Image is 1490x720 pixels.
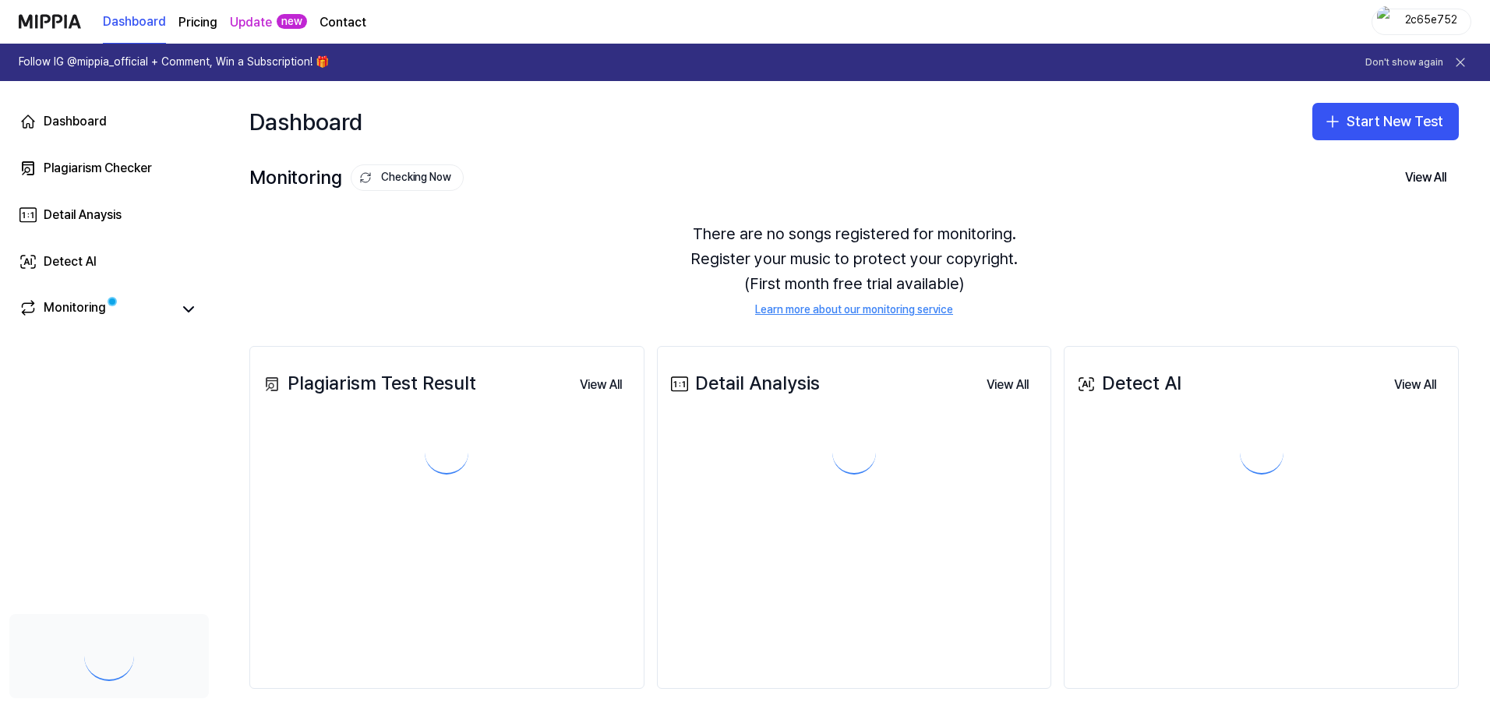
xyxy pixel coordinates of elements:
button: View All [1393,162,1459,193]
button: Checking Now [351,164,464,191]
div: new [277,14,307,30]
button: View All [974,369,1041,401]
button: profile2c65e752 [1372,9,1471,35]
button: View All [567,369,634,401]
a: View All [567,368,634,401]
div: Detail Anaysis [44,206,122,224]
button: Don't show again [1365,56,1443,69]
div: Dashboard [249,97,362,146]
div: Detail Analysis [667,369,820,398]
div: 2c65e752 [1400,12,1461,30]
div: Plagiarism Test Result [260,369,476,398]
div: There are no songs registered for monitoring. Register your music to protect your copyright. (Fir... [249,203,1459,337]
button: View All [1382,369,1449,401]
a: Dashboard [103,1,166,44]
a: Dashboard [9,103,209,140]
div: Plagiarism Checker [44,159,152,178]
a: Contact [320,13,366,32]
a: Detail Anaysis [9,196,209,234]
h1: Follow IG @mippia_official + Comment, Win a Subscription! 🎁 [19,55,329,70]
a: Pricing [178,13,217,32]
div: Detect AI [1074,369,1181,398]
a: Learn more about our monitoring service [755,302,953,318]
div: Monitoring [249,163,464,192]
a: View All [1382,368,1449,401]
img: profile [1377,6,1396,37]
a: Plagiarism Checker [9,150,209,187]
a: View All [974,368,1041,401]
a: Update [230,13,272,32]
a: Detect AI [9,243,209,281]
div: Detect AI [44,252,97,271]
div: Monitoring [44,298,106,320]
button: Start New Test [1312,103,1459,140]
div: Dashboard [44,112,107,131]
a: Monitoring [19,298,171,320]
